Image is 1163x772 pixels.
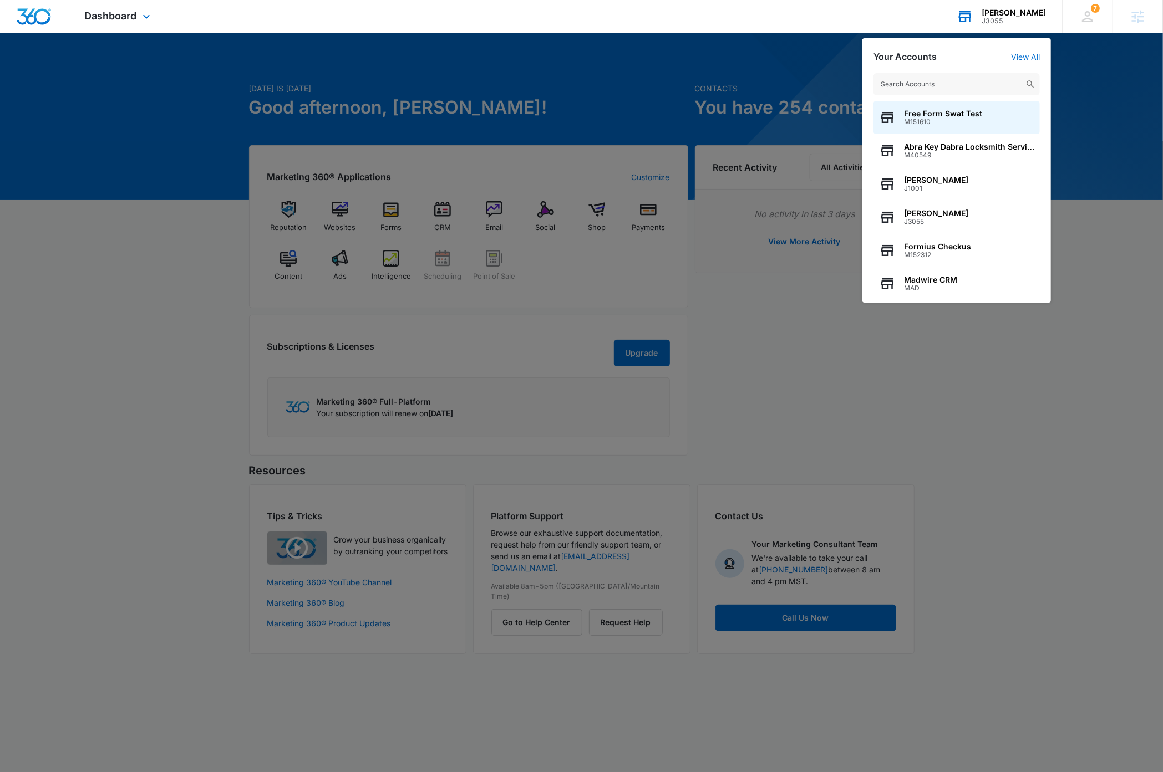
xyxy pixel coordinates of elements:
[904,284,957,292] span: MAD
[904,185,968,192] span: J1001
[873,201,1040,234] button: [PERSON_NAME]J3055
[904,142,1034,151] span: Abra Key Dabra Locksmith Services
[85,10,137,22] span: Dashboard
[982,17,1046,25] div: account id
[904,251,971,259] span: M152312
[904,218,968,226] span: J3055
[904,151,1034,159] span: M40549
[904,242,971,251] span: Formius Checkus
[904,118,982,126] span: M151610
[904,176,968,185] span: [PERSON_NAME]
[873,234,1040,267] button: Formius CheckusM152312
[873,134,1040,167] button: Abra Key Dabra Locksmith ServicesM40549
[873,73,1040,95] input: Search Accounts
[904,209,968,218] span: [PERSON_NAME]
[904,275,957,284] span: Madwire CRM
[1091,4,1100,13] span: 7
[873,267,1040,300] button: Madwire CRMMAD
[1011,52,1040,62] a: View All
[873,167,1040,201] button: [PERSON_NAME]J1001
[873,101,1040,134] button: Free Form Swat TestM151610
[982,8,1046,17] div: account name
[904,109,982,118] span: Free Form Swat Test
[1091,4,1100,13] div: notifications count
[873,52,937,62] h2: Your Accounts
